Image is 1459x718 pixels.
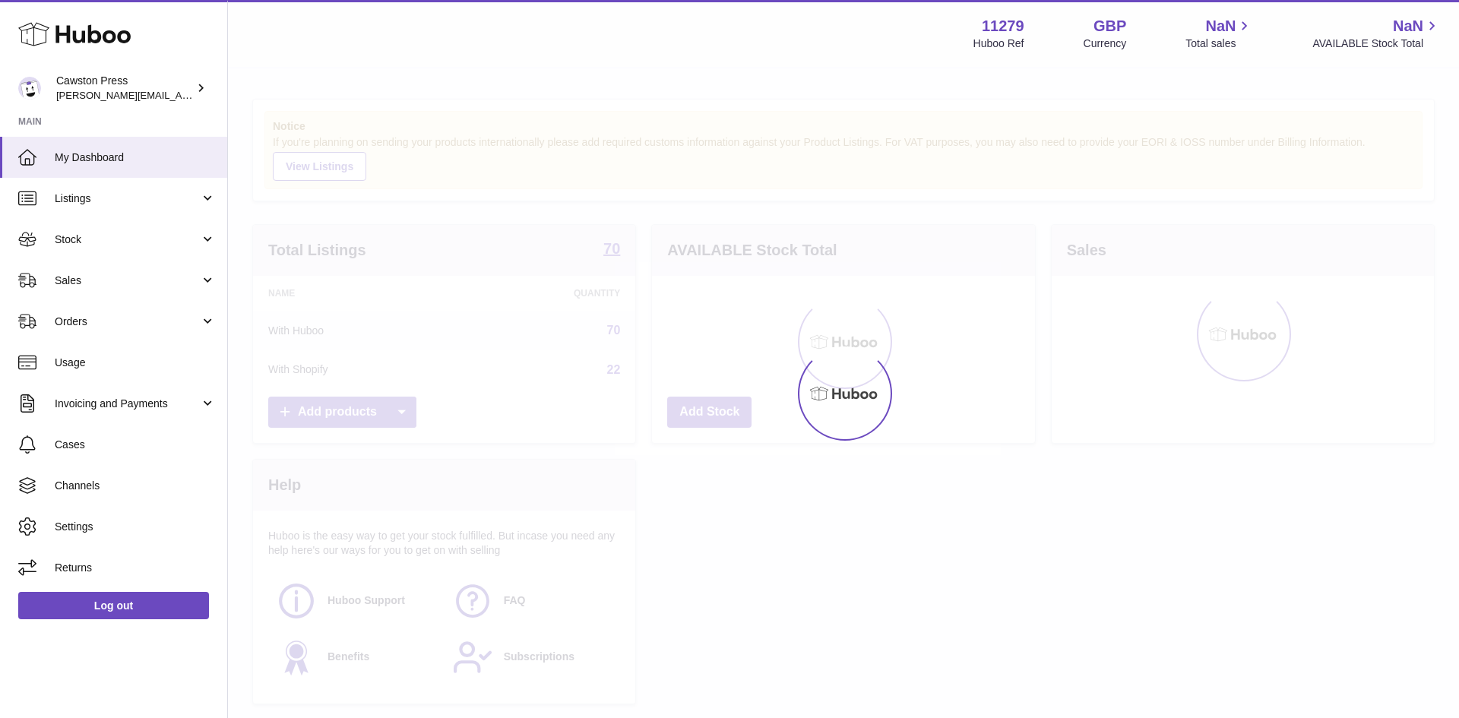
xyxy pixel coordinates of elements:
span: My Dashboard [55,150,216,165]
span: [PERSON_NAME][EMAIL_ADDRESS][PERSON_NAME][DOMAIN_NAME] [56,89,386,101]
span: Stock [55,232,200,247]
div: Huboo Ref [973,36,1024,51]
div: Currency [1084,36,1127,51]
img: thomas.carson@cawstonpress.com [18,77,41,100]
span: Returns [55,561,216,575]
strong: 11279 [982,16,1024,36]
span: Usage [55,356,216,370]
span: Channels [55,479,216,493]
div: Cawston Press [56,74,193,103]
span: NaN [1393,16,1423,36]
span: NaN [1205,16,1236,36]
a: NaN AVAILABLE Stock Total [1312,16,1441,51]
span: Sales [55,274,200,288]
span: Orders [55,315,200,329]
span: Listings [55,191,200,206]
strong: GBP [1093,16,1126,36]
a: NaN Total sales [1185,16,1253,51]
span: AVAILABLE Stock Total [1312,36,1441,51]
span: Invoicing and Payments [55,397,200,411]
span: Cases [55,438,216,452]
span: Total sales [1185,36,1253,51]
span: Settings [55,520,216,534]
a: Log out [18,592,209,619]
